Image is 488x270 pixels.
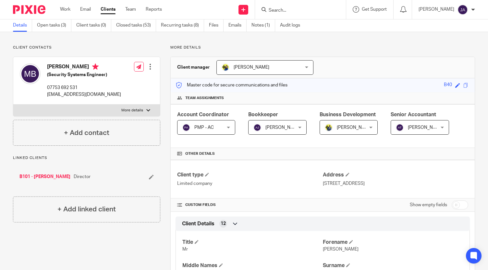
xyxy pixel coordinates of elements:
[20,63,41,84] img: svg%3E
[177,172,323,178] h4: Client type
[176,82,287,88] p: Master code for secure communications and files
[323,239,463,246] h4: Forename
[13,45,160,50] p: Client contacts
[228,19,247,32] a: Emails
[161,19,204,32] a: Recurring tasks (8)
[248,112,278,117] span: Bookkeeper
[60,6,70,13] a: Work
[125,6,136,13] a: Team
[280,19,305,32] a: Audit logs
[182,262,323,269] h4: Middle Names
[444,82,452,89] div: B40
[57,204,116,214] h4: + Add linked client
[185,151,215,156] span: Other details
[391,112,436,117] span: Senior Accountant
[13,19,32,32] a: Details
[325,124,333,131] img: Dennis-Starbridge.jpg
[177,64,210,71] h3: Client manager
[457,5,468,15] img: svg%3E
[47,91,121,98] p: [EMAIL_ADDRESS][DOMAIN_NAME]
[182,124,190,131] img: svg%3E
[265,125,301,130] span: [PERSON_NAME]
[323,247,359,252] span: [PERSON_NAME]
[116,19,156,32] a: Closed tasks (53)
[194,125,214,130] span: PMP - AC
[47,84,121,91] p: 07753 692 531
[146,6,162,13] a: Reports
[177,202,323,208] h4: CUSTOM FIELDS
[320,112,376,117] span: Business Development
[251,19,275,32] a: Notes (1)
[253,124,261,131] img: svg%3E
[419,6,454,13] p: [PERSON_NAME]
[76,19,111,32] a: Client tasks (0)
[408,125,444,130] span: [PERSON_NAME]
[13,5,45,14] img: Pixie
[92,63,99,70] i: Primary
[47,72,121,78] h5: (Security Systems Engineer)
[222,63,229,71] img: Bobo-Starbridge%201.jpg
[170,45,475,50] p: More details
[182,220,214,227] span: Client Details
[396,124,404,131] img: svg%3E
[323,262,463,269] h4: Surname
[337,125,372,130] span: [PERSON_NAME]
[64,128,109,138] h4: + Add contact
[410,202,447,208] label: Show empty fields
[121,108,143,113] p: More details
[19,174,70,180] a: B101 - [PERSON_NAME]
[209,19,224,32] a: Files
[182,239,323,246] h4: Title
[47,63,121,72] h4: [PERSON_NAME]
[37,19,71,32] a: Open tasks (3)
[362,7,387,12] span: Get Support
[177,180,323,187] p: Limited company
[268,8,326,14] input: Search
[234,65,269,70] span: [PERSON_NAME]
[177,112,229,117] span: Account Coordinator
[13,155,160,161] p: Linked clients
[80,6,91,13] a: Email
[182,247,188,252] span: Mr
[323,172,468,178] h4: Address
[221,220,226,227] span: 12
[74,174,91,180] span: Director
[323,180,468,187] p: [STREET_ADDRESS]
[185,96,224,101] span: Team assignments
[101,6,116,13] a: Clients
